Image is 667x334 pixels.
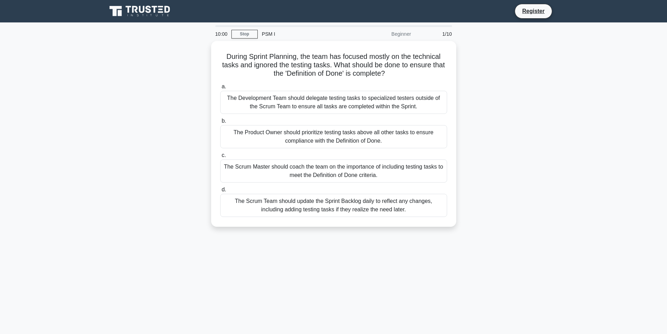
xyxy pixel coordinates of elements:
[220,52,448,78] h5: During Sprint Planning, the team has focused mostly on the technical tasks and ignored the testin...
[415,27,456,41] div: 1/10
[354,27,415,41] div: Beginner
[222,186,226,192] span: d.
[222,118,226,124] span: b.
[220,194,447,217] div: The Scrum Team should update the Sprint Backlog daily to reflect any changes, including adding te...
[220,125,447,148] div: The Product Owner should prioritize testing tasks above all other tasks to ensure compliance with...
[258,27,354,41] div: PSM I
[220,159,447,183] div: The Scrum Master should coach the team on the importance of including testing tasks to meet the D...
[222,83,226,89] span: a.
[518,7,549,15] a: Register
[231,30,258,39] a: Stop
[222,152,226,158] span: c.
[211,27,231,41] div: 10:00
[220,91,447,114] div: The Development Team should delegate testing tasks to specialized testers outside of the Scrum Te...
